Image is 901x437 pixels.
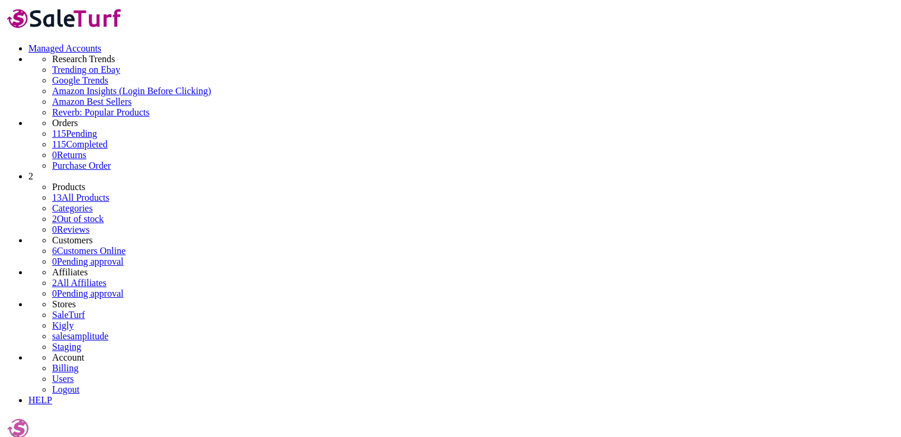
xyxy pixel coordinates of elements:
[52,139,108,149] a: 115Completed
[52,224,89,234] a: 0Reviews
[5,5,125,31] img: SaleTurf
[52,214,104,224] a: 2Out of stock
[52,203,92,213] a: Categories
[52,320,73,330] a: Kigly
[28,395,52,405] a: HELP
[52,75,896,86] a: Google Trends
[52,310,85,320] a: SaleTurf
[52,65,896,75] a: Trending on Ebay
[52,267,896,278] li: Affiliates
[52,107,896,118] a: Reverb: Popular Products
[52,246,57,256] span: 6
[28,171,33,181] span: 2
[52,331,108,341] a: salesamplitude
[52,384,79,394] a: Logout
[52,235,896,246] li: Customers
[52,278,107,288] a: 2All Affiliates
[52,299,896,310] li: Stores
[52,288,57,298] span: 0
[52,86,896,97] a: Amazon Insights (Login Before Clicking)
[52,214,57,224] span: 2
[52,128,66,139] span: 115
[52,192,109,203] a: 13All Products
[52,192,62,203] span: 13
[52,182,896,192] li: Products
[52,278,57,288] span: 2
[52,374,73,384] a: Users
[52,256,57,266] span: 0
[52,363,78,373] a: Billing
[52,160,111,171] a: Purchase Order
[28,43,101,53] a: Managed Accounts
[52,118,896,128] li: Orders
[52,54,896,65] li: Research Trends
[52,150,57,160] span: 0
[52,246,126,256] a: 6Customers Online
[52,224,57,234] span: 0
[52,128,896,139] a: 115Pending
[52,139,66,149] span: 115
[52,288,123,298] a: 0Pending approval
[52,97,896,107] a: Amazon Best Sellers
[52,150,86,160] a: 0Returns
[52,256,123,266] a: 0Pending approval
[52,352,896,363] li: Account
[52,342,81,352] a: Staging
